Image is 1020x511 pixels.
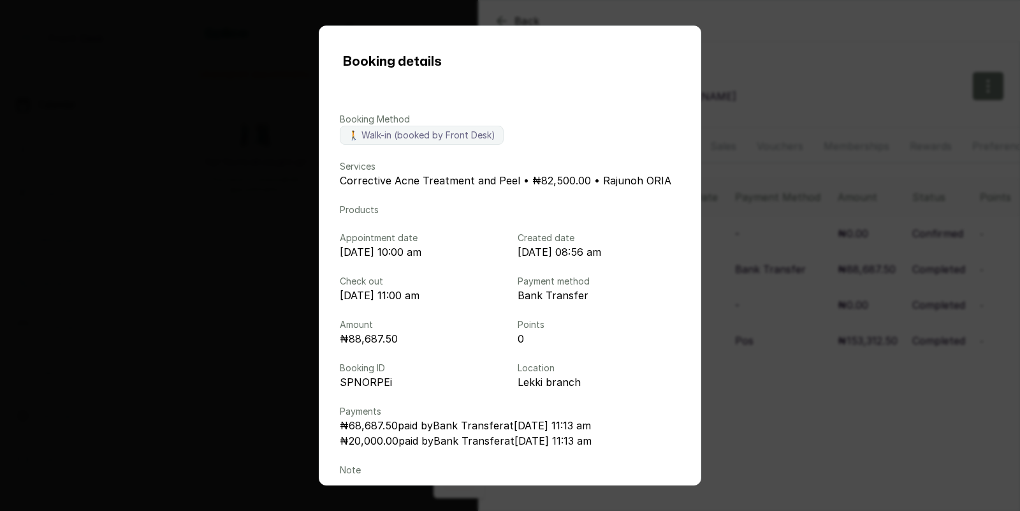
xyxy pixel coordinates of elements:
[340,160,680,173] p: Services
[340,126,504,145] label: 🚶 Walk-in (booked by Front Desk)
[342,52,441,72] h1: Booking details
[340,275,502,288] p: Check out
[518,288,680,303] p: Bank Transfer
[340,318,502,331] p: Amount
[340,433,680,448] p: ₦20,000.00 paid by Bank Transfer at [DATE] 11:13 am
[340,374,502,390] p: SPNORPEi
[340,418,680,433] p: ₦68,687.50 paid by Bank Transfer at [DATE] 11:13 am
[340,244,502,260] p: [DATE] 10:00 am
[340,405,680,418] p: Payments
[340,464,680,477] p: Note
[518,244,680,260] p: [DATE] 08:56 am
[340,113,680,126] p: Booking Method
[340,173,680,188] p: Corrective Acne Treatment and Peel • ₦82,500.00 • Rajunoh ORIA
[340,362,502,374] p: Booking ID
[518,362,680,374] p: Location
[340,232,502,244] p: Appointment date
[518,275,680,288] p: Payment method
[518,331,680,346] p: 0
[340,204,680,216] p: Products
[518,318,680,331] p: Points
[518,374,680,390] p: Lekki branch
[518,232,680,244] p: Created date
[340,288,502,303] p: [DATE] 11:00 am
[340,331,502,346] p: ₦88,687.50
